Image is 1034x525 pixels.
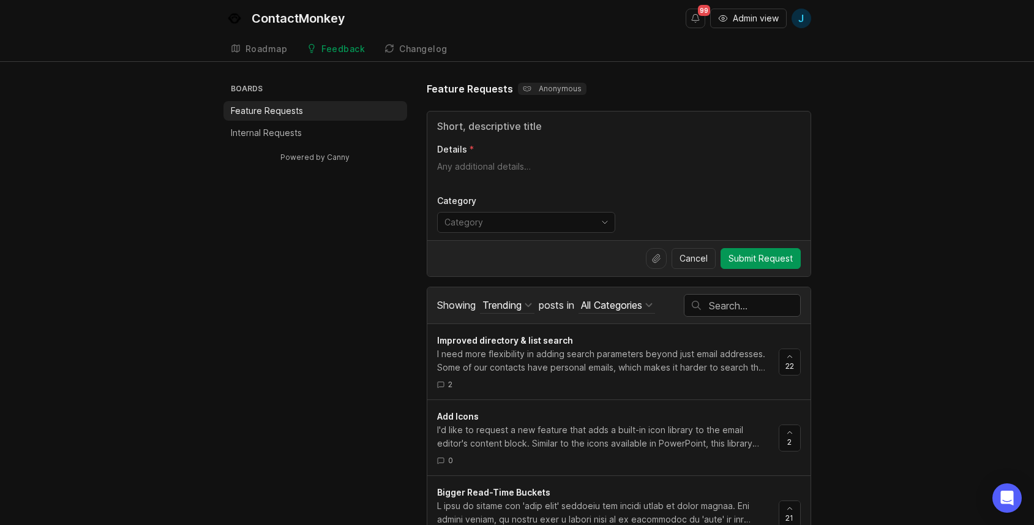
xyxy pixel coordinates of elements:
span: Showing [437,299,476,311]
div: Trending [482,298,522,312]
button: 22 [779,349,801,376]
a: Internal Requests [223,123,407,143]
a: Feature Requests [223,101,407,121]
button: Showing [480,297,534,314]
span: Add Icons [437,411,479,421]
div: toggle menu [437,212,615,233]
button: Notifications [686,9,705,28]
textarea: Details [437,161,801,185]
button: J [792,9,811,28]
button: Cancel [672,248,716,269]
span: Admin view [733,12,779,25]
span: 2 [787,437,792,447]
a: Changelog [377,37,455,62]
span: 99 [698,5,710,16]
a: Roadmap [223,37,295,62]
p: Feature Requests [231,105,303,117]
button: Admin view [710,9,787,28]
p: Details [437,143,467,156]
button: 2 [779,425,801,451]
h3: Boards [228,81,407,99]
input: Category [444,216,594,229]
span: Cancel [680,252,708,265]
p: Internal Requests [231,127,302,139]
span: Bigger Read-Time Buckets [437,487,550,497]
h1: Feature Requests [427,81,513,96]
svg: toggle icon [595,217,615,227]
div: Roadmap [245,45,288,53]
span: 2 [448,379,452,390]
img: ContactMonkey logo [223,7,245,29]
span: 0 [448,455,453,466]
button: posts in [579,297,655,314]
a: Powered by Canny [279,150,351,164]
span: Improved directory & list search [437,335,573,346]
a: Improved directory & list searchI need more flexibility in adding search parameters beyond just e... [437,334,779,390]
span: 21 [785,513,793,523]
div: I need more flexibility in adding search parameters beyond just email addresses. Some of our cont... [437,347,769,374]
input: Search… [709,299,800,312]
a: Add IconsI'd like to request a new feature that adds a built-in icon library to the email editor'... [437,410,779,466]
span: Submit Request [729,252,793,265]
p: Anonymous [523,84,582,94]
div: ContactMonkey [252,12,345,25]
p: Category [437,195,615,207]
span: 22 [785,361,794,371]
input: Title [437,119,801,134]
span: J [798,11,804,26]
div: Changelog [399,45,448,53]
a: Feedback [299,37,372,62]
div: Feedback [321,45,365,53]
button: Submit Request [721,248,801,269]
div: Open Intercom Messenger [992,483,1022,513]
span: posts in [539,299,574,311]
div: I'd like to request a new feature that adds a built-in icon library to the email editor's content... [437,423,769,450]
div: All Categories [581,298,642,312]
